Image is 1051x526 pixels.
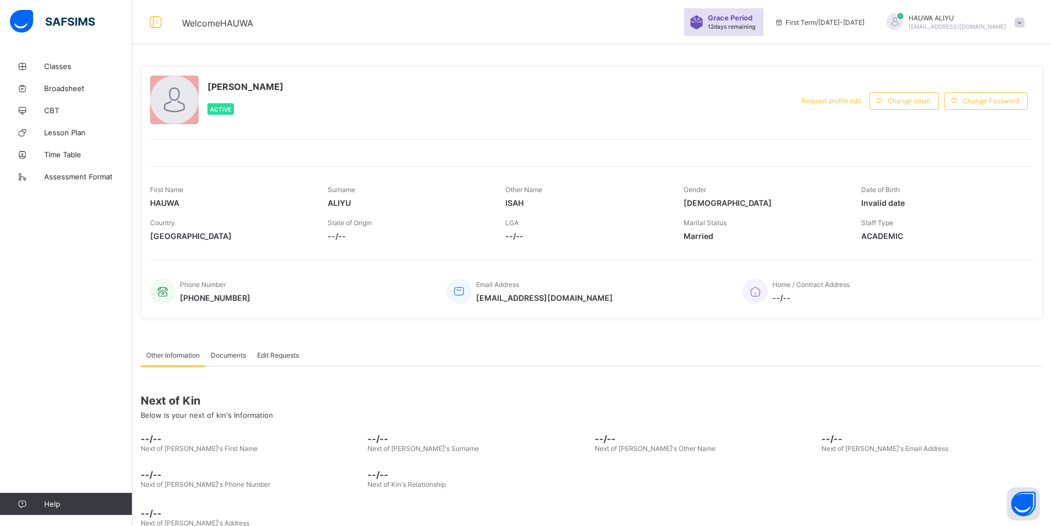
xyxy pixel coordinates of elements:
[141,394,1043,407] span: Next of Kin
[211,351,246,359] span: Documents
[257,351,299,359] span: Edit Requests
[207,81,284,92] span: [PERSON_NAME]
[328,185,355,194] span: Surname
[328,219,372,227] span: State of Origin
[141,480,270,488] span: Next of [PERSON_NAME]'s Phone Number
[141,444,258,453] span: Next of [PERSON_NAME]'s First Name
[476,293,613,302] span: [EMAIL_ADDRESS][DOMAIN_NAME]
[150,185,183,194] span: First Name
[182,18,253,29] span: Welcome HAUWA
[802,97,861,105] span: Request profile edit
[708,23,755,30] span: 12 days remaining
[328,198,489,208] span: ALIYU
[367,469,589,480] span: --/--
[595,444,716,453] span: Next of [PERSON_NAME]'s Other Name
[861,231,1022,241] span: ACADEMIC
[772,280,850,289] span: Home / Contract Address
[772,293,850,302] span: --/--
[44,84,132,93] span: Broadsheet
[505,219,519,227] span: LGA
[141,433,362,444] span: --/--
[44,106,132,115] span: CBT
[146,351,200,359] span: Other Information
[909,23,1006,30] span: [EMAIL_ADDRESS][DOMAIN_NAME]
[10,10,95,33] img: safsims
[888,97,930,105] span: Change email
[1007,487,1040,520] button: Open asap
[180,280,226,289] span: Phone Number
[821,444,948,453] span: Next of [PERSON_NAME]'s Email Address
[141,508,1043,519] span: --/--
[963,97,1019,105] span: Change Password
[684,185,706,194] span: Gender
[861,198,1022,208] span: Invalid date
[505,231,666,241] span: --/--
[476,280,519,289] span: Email Address
[909,14,1006,22] span: HAUWA ALIYU
[150,198,311,208] span: HAUWA
[821,433,1043,444] span: --/--
[150,219,175,227] span: Country
[505,198,666,208] span: ISAH
[44,150,132,159] span: Time Table
[328,231,489,241] span: --/--
[141,411,273,419] span: Below is your next of kin's Information
[861,219,893,227] span: Staff Type
[690,15,703,29] img: sticker-purple.71386a28dfed39d6af7621340158ba97.svg
[684,198,845,208] span: [DEMOGRAPHIC_DATA]
[684,219,727,227] span: Marital Status
[505,185,542,194] span: Other Name
[210,106,231,113] span: Active
[367,480,446,488] span: Next of Kin's Relationship
[708,14,753,22] span: Grace Period
[861,185,900,194] span: Date of Birth
[150,231,311,241] span: [GEOGRAPHIC_DATA]
[775,18,865,26] span: session/term information
[876,13,1030,31] div: HAUWAALIYU
[141,469,362,480] span: --/--
[44,62,132,71] span: Classes
[367,433,589,444] span: --/--
[180,293,250,302] span: [PHONE_NUMBER]
[44,172,132,181] span: Assessment Format
[44,500,132,508] span: Help
[44,128,132,137] span: Lesson Plan
[367,444,479,453] span: Next of [PERSON_NAME]'s Surname
[595,433,816,444] span: --/--
[684,231,845,241] span: Married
